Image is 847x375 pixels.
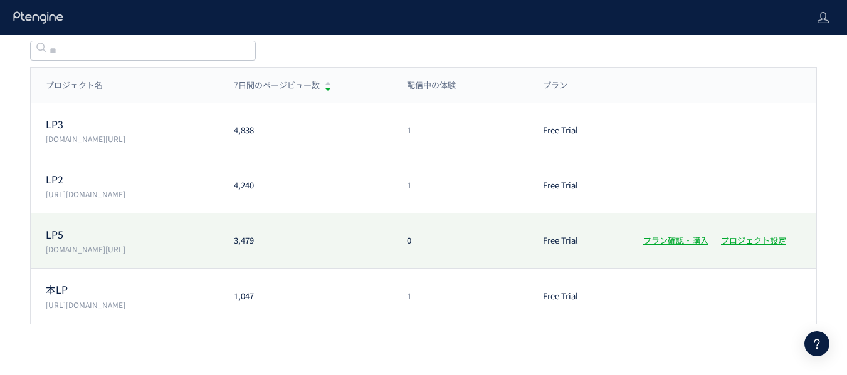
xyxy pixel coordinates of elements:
div: Free Trial [528,290,628,302]
p: https://lp.ishitsuku.com/02 [46,188,219,199]
p: https://d-pets.ishitsuku.com/LP/index.html [46,299,219,310]
p: 本LP [46,282,219,297]
div: 1 [392,125,528,136]
span: 7日間のページビュー数 [234,80,320,91]
a: プラン確認・購入 [643,234,708,246]
div: 1 [392,290,528,302]
div: 4,838 [219,125,392,136]
p: LP5 [46,227,219,242]
a: プロジェクト設定 [721,234,786,246]
span: プロジェクト名 [46,80,103,91]
div: 1,047 [219,290,392,302]
p: lp.ishitsuku.com/04 [46,133,219,144]
div: 4,240 [219,180,392,192]
div: 3,479 [219,235,392,247]
div: Free Trial [528,180,628,192]
span: プラン [543,80,567,91]
div: 1 [392,180,528,192]
p: lp.ishitsuku.com/06 [46,244,219,254]
div: Free Trial [528,125,628,136]
div: 0 [392,235,528,247]
span: 配信中の体験 [407,80,456,91]
p: LP3 [46,117,219,131]
p: LP2 [46,172,219,187]
div: Free Trial [528,235,628,247]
